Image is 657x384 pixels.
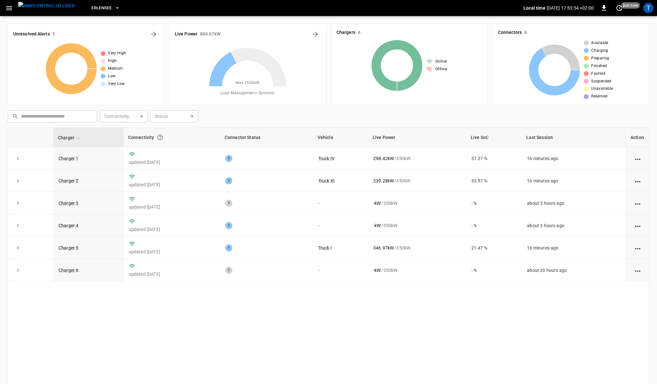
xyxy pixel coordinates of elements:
span: just now [621,2,640,9]
td: - % [466,192,522,214]
p: updated [DATE] [129,249,215,255]
h6: Connectors [498,29,522,36]
td: - % [466,259,522,281]
div: 1 [225,155,232,162]
p: updated [DATE] [129,271,215,277]
p: 239.28 kW [373,178,394,184]
p: 298.42 kW [373,155,394,162]
div: / 350 kW [373,222,461,229]
td: 37.37 % [466,147,522,170]
span: Available [591,40,608,46]
span: Unavailable [591,86,613,92]
th: Vehicle [313,128,368,147]
span: Online [435,58,447,65]
a: Charger 6 [58,268,78,273]
td: 33.57 % [466,170,522,192]
a: Charger 3 [58,201,78,206]
button: expand row [13,243,23,253]
button: expand row [13,221,23,230]
td: 16 minutes ago [522,147,626,170]
button: set refresh interval [614,3,624,13]
td: about 3 hours ago [522,192,626,214]
h6: 884.67 kW [200,31,220,38]
td: about 20 hours ago [522,259,626,281]
span: Erlensee [91,4,112,12]
button: expand row [13,198,23,208]
span: Charger [58,134,83,142]
div: action cell options [634,245,642,251]
a: Charger 2 [58,178,78,183]
span: Reserved [591,93,607,100]
span: Very Low [108,81,125,87]
td: - % [466,214,522,237]
th: Live Power [368,128,466,147]
span: Very High [108,50,126,57]
p: - kW [373,222,381,229]
span: Faulted [591,71,605,77]
button: Erlensee [89,2,122,14]
p: updated [DATE] [129,226,215,233]
a: Truck I [318,245,332,250]
td: - [313,214,368,237]
span: Medium [108,65,123,72]
td: 21.47 % [466,237,522,259]
p: updated [DATE] [129,204,215,210]
h6: 6 [524,29,527,36]
div: / 350 kW [373,155,461,162]
button: expand row [13,176,23,186]
p: Local time [523,5,545,11]
td: 16 minutes ago [522,237,626,259]
span: Load Management = Dynamic [220,90,275,96]
td: - [313,259,368,281]
td: - [313,192,368,214]
span: Offline [435,66,447,73]
div: action cell options [634,267,642,273]
div: / 350 kW [373,267,461,273]
div: Connectivity [128,132,216,143]
a: Charger 5 [58,245,78,250]
h6: 6 [358,29,360,36]
div: 1 [225,267,232,274]
div: 1 [225,244,232,251]
a: Truck IV [318,156,335,161]
button: Energy Overview [310,29,321,39]
img: ampcontrol.io logo [18,2,75,10]
div: 1 [225,177,232,184]
h6: Chargers [336,29,355,36]
th: Action [626,128,649,147]
p: - kW [373,267,381,273]
span: Preparing [591,55,609,62]
span: Suspended [591,78,612,85]
p: updated [DATE] [129,181,215,188]
a: Charger 4 [58,223,78,228]
button: expand row [13,265,23,275]
span: Finished [591,63,607,69]
span: Low [108,73,115,80]
td: about 3 hours ago [522,214,626,237]
div: action cell options [634,200,642,206]
button: Connection between the charger and our software. [154,132,166,143]
h6: Live Power [175,31,197,38]
a: Charger 1 [58,156,78,161]
p: - kW [373,200,381,206]
span: High [108,58,117,64]
th: Connector Status [220,128,313,147]
p: updated [DATE] [129,159,215,165]
button: All Alerts [149,29,159,39]
th: Live SoC [466,128,522,147]
div: action cell options [634,222,642,229]
p: 346.97 kW [373,245,394,251]
div: / 350 kW [373,200,461,206]
th: Last Session [522,128,626,147]
div: / 350 kW [373,178,461,184]
div: action cell options [634,178,642,184]
div: 1 [225,222,232,229]
h6: 1 [52,31,55,38]
span: Max. 2500 kW [236,80,259,86]
span: Charging [591,48,608,54]
p: [DATE] 17:53:54 +02:00 [547,5,594,11]
h6: Unresolved Alerts [13,31,50,38]
div: 1 [225,200,232,207]
div: action cell options [634,155,642,162]
button: expand row [13,154,23,163]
